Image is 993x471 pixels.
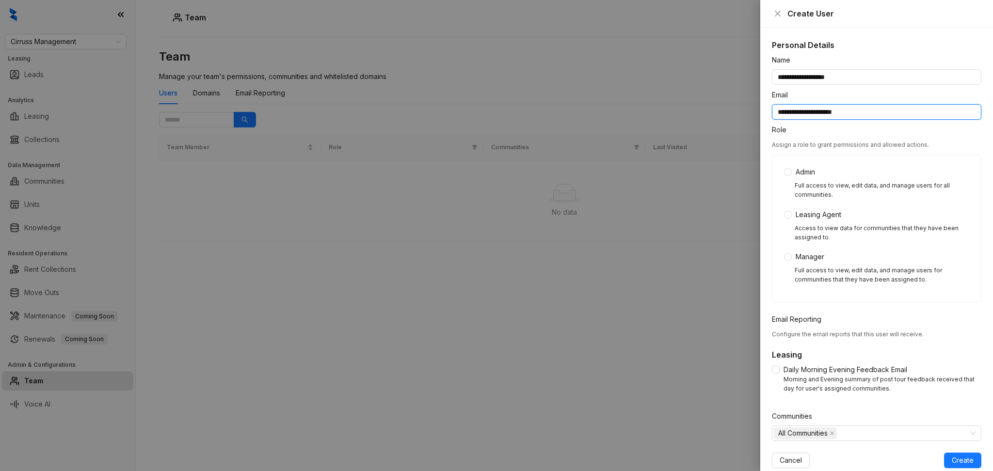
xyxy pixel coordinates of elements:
[792,251,828,262] span: Manager
[772,104,981,120] input: Email
[772,39,981,51] h5: Personal Details
[795,224,969,242] div: Access to view data for communities that they have been assigned to.
[772,349,981,361] h5: Leasing
[774,427,837,439] span: All Communities
[787,8,981,19] div: Create User
[944,453,981,468] button: Create
[795,266,969,284] div: Full access to view, edit data, and manage users for communities that they have been assigned to.
[772,125,793,135] label: Role
[830,431,834,436] span: close
[772,55,797,65] label: Name
[778,428,828,439] span: All Communities
[772,330,924,338] span: Configure the email reports that this user will receive.
[952,455,974,466] span: Create
[774,10,782,17] span: close
[795,181,969,200] div: Full access to view, edit data, and manage users for all communities.
[784,375,981,393] div: Morning and Evening summary of post tour feedback received that day for user's assigned communities.
[792,167,819,177] span: Admin
[792,209,845,220] span: Leasing Agent
[780,364,911,375] span: Daily Morning Evening Feedback Email
[772,69,981,85] input: Name
[772,314,828,325] label: Email Reporting
[772,141,929,148] span: Assign a role to grant permissions and allowed actions.
[772,411,818,422] label: Communities
[772,8,784,19] button: Close
[772,453,810,468] button: Cancel
[772,90,794,100] label: Email
[780,455,802,466] span: Cancel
